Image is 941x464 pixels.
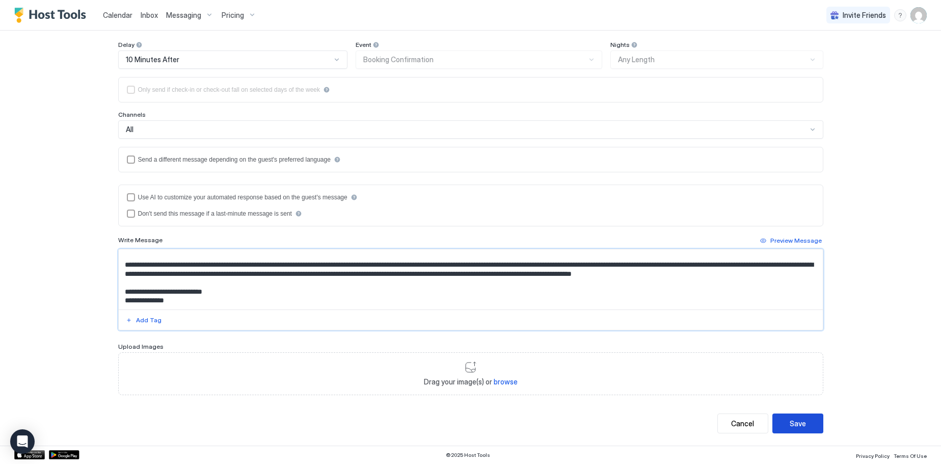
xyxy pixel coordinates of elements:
div: useAI [127,193,815,201]
button: Preview Message [759,235,823,247]
div: Preview Message [770,236,822,245]
a: Inbox [141,10,158,20]
span: Delay [118,41,135,48]
div: Only send if check-in or check-out fall on selected days of the week [138,86,320,93]
a: Privacy Policy [856,450,890,460]
span: Upload Images [118,343,164,350]
span: Write Message [118,236,163,244]
div: languagesEnabled [127,156,815,164]
span: 10 Minutes After [126,55,179,64]
div: Add Tag [136,316,162,325]
span: Channels [118,111,146,118]
span: Event [356,41,371,48]
div: User profile [910,7,927,23]
span: Pricing [222,11,244,20]
div: Open Intercom Messenger [10,429,35,454]
span: Inbox [141,11,158,19]
div: Use AI to customize your automated response based on the guest's message [138,194,347,201]
a: Calendar [103,10,132,20]
span: Calendar [103,11,132,19]
span: All [126,125,133,134]
a: Google Play Store [49,450,79,459]
span: Nights [610,41,630,48]
span: Messaging [166,11,201,20]
span: Privacy Policy [856,453,890,459]
span: © 2025 Host Tools [446,452,490,458]
div: disableIfLastMinute [127,210,815,218]
textarea: Input Field [119,249,823,310]
div: Send a different message depending on the guest's preferred language [138,156,331,163]
button: Add Tag [124,314,163,326]
a: App Store [14,450,45,459]
div: Don't send this message if a last-minute message is sent [138,210,292,217]
span: browse [494,377,518,386]
a: Terms Of Use [894,450,927,460]
span: Drag your image(s) or [424,377,518,386]
div: menu [894,9,906,21]
a: Host Tools Logo [14,8,91,23]
div: Save [790,418,806,429]
button: Save [772,414,823,433]
div: Cancel [731,418,754,429]
button: Cancel [717,414,768,433]
span: Terms Of Use [894,453,927,459]
div: isLimited [127,86,815,94]
span: Invite Friends [843,11,886,20]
